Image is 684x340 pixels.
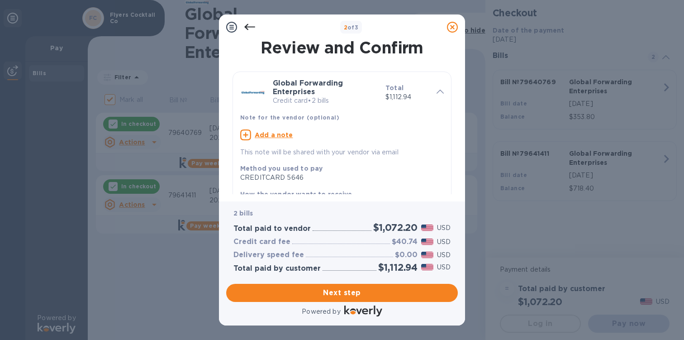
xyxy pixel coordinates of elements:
[395,251,418,259] h3: $0.00
[240,114,339,121] b: Note for the vendor (optional)
[273,96,378,105] p: Credit card • 2 bills
[240,79,444,157] div: Global Forwarding EnterprisesCredit card•2 billsTotal$1,112.94Note for the vendor (optional)Add a...
[231,38,453,57] h1: Review and Confirm
[392,238,418,246] h3: $40.74
[233,238,290,246] h3: Credit card fee
[385,92,429,102] p: $1,112.94
[344,24,359,31] b: of 3
[344,306,382,316] img: Logo
[240,165,323,172] b: Method you used to pay
[437,237,451,247] p: USD
[421,225,433,231] img: USD
[233,210,253,217] b: 2 bills
[233,225,311,233] h3: Total paid to vendor
[437,250,451,260] p: USD
[240,148,444,157] p: This note will be shared with your vendor via email
[255,131,293,139] u: Add a note
[385,84,404,91] b: Total
[421,252,433,258] img: USD
[233,264,321,273] h3: Total paid by customer
[437,223,451,233] p: USD
[378,262,418,273] h2: $1,112.94
[233,287,451,298] span: Next step
[273,79,343,96] b: Global Forwarding Enterprises
[421,239,433,245] img: USD
[302,307,340,316] p: Powered by
[437,263,451,272] p: USD
[240,191,352,198] b: How the vendor wants to receive
[240,173,437,182] div: CREDITCARD 5646
[421,264,433,270] img: USD
[373,222,418,233] h2: $1,072.20
[344,24,347,31] span: 2
[233,251,304,259] h3: Delivery speed fee
[226,284,458,302] button: Next step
